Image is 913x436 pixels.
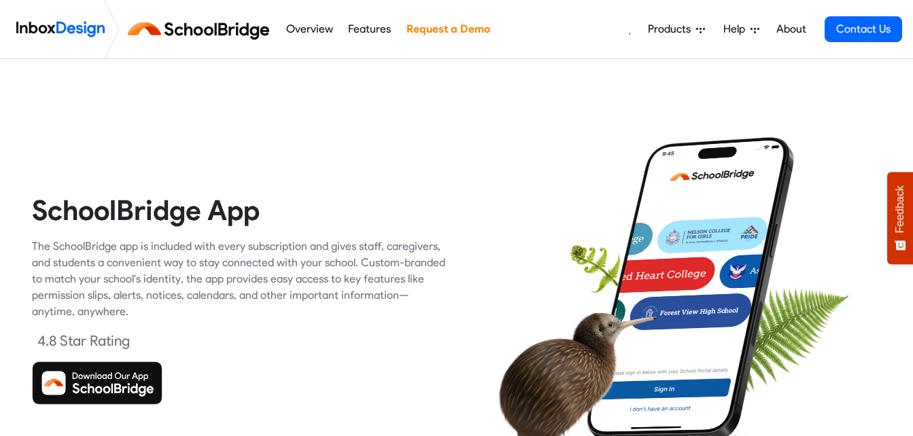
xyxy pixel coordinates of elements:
a: Request a Demo [402,16,494,43]
div: 4.8 Star Rating [37,331,130,351]
a: Contact Us [825,16,902,42]
div: The SchoolBridge app is included with every subscription and gives staff, caregivers, and student... [32,238,447,320]
a: Features [345,16,395,43]
button: Feedback - Show survey [887,172,913,264]
a: Products [642,16,710,43]
img: Download SchoolBridge App [32,361,162,405]
img: schoolbridge logo [125,13,278,46]
span: Help [723,21,751,37]
span: Feedback [894,185,906,233]
a: Overview [282,16,337,43]
span: Products [648,21,696,37]
a: About [772,16,810,43]
heading: SchoolBridge App [32,193,447,228]
a: Help [718,16,765,43]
